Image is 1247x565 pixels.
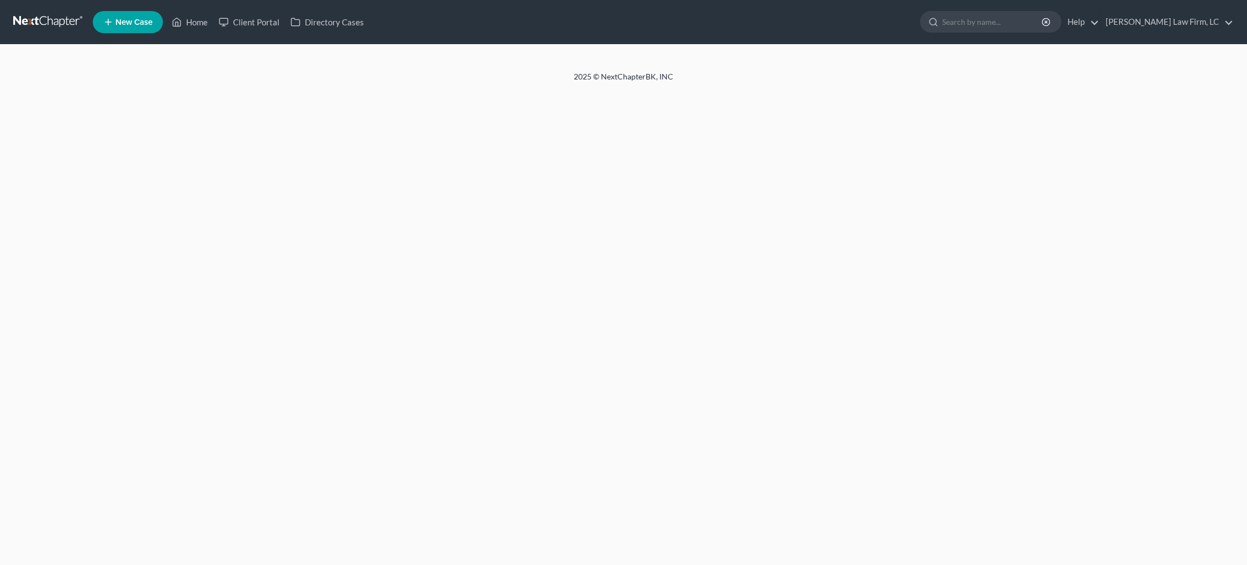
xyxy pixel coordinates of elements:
span: New Case [115,18,152,26]
a: [PERSON_NAME] Law Firm, LC [1100,12,1233,32]
input: Search by name... [942,12,1043,32]
a: Help [1062,12,1099,32]
a: Client Portal [213,12,285,32]
a: Home [166,12,213,32]
a: Directory Cases [285,12,369,32]
div: 2025 © NextChapterBK, INC [309,71,938,91]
